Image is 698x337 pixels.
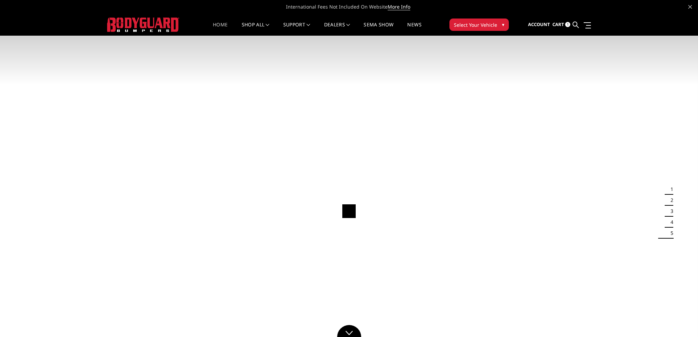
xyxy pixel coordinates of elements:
a: shop all [242,22,270,36]
a: Click to Down [337,325,361,337]
span: ▾ [502,21,504,28]
button: 5 of 5 [666,228,673,239]
iframe: Chat Widget [664,304,698,337]
span: Cart [552,21,564,27]
a: Home [213,22,228,36]
a: SEMA Show [364,22,393,36]
button: Select Your Vehicle [449,19,509,31]
a: More Info [388,3,410,10]
a: Dealers [324,22,350,36]
a: Account [528,15,550,34]
button: 3 of 5 [666,206,673,217]
a: Cart 1 [552,15,570,34]
span: 1 [565,22,570,27]
a: Support [283,22,310,36]
span: Account [528,21,550,27]
a: News [407,22,421,36]
button: 1 of 5 [666,184,673,195]
img: BODYGUARD BUMPERS [107,17,179,32]
button: 4 of 5 [666,217,673,228]
span: Select Your Vehicle [454,21,497,28]
button: 2 of 5 [666,195,673,206]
